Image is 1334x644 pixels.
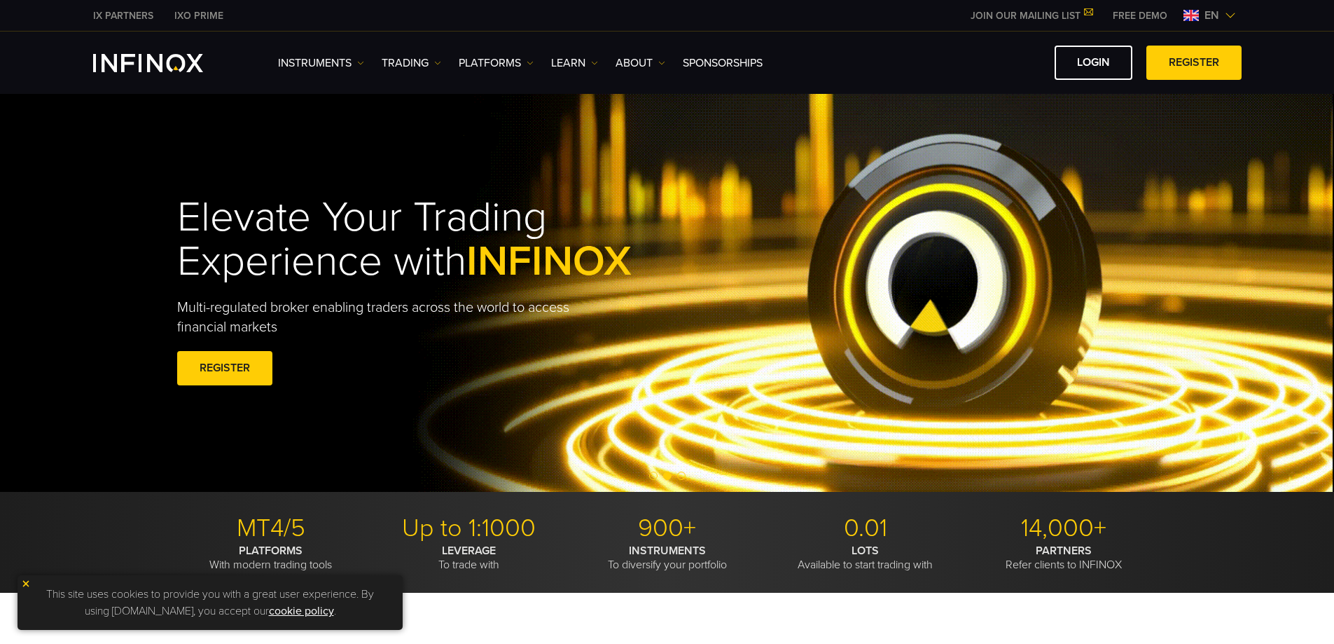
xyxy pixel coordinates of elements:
[21,579,31,589] img: yellow close icon
[177,513,365,544] p: MT4/5
[83,8,164,23] a: INFINOX
[629,544,706,558] strong: INSTRUMENTS
[1146,46,1242,80] a: REGISTER
[683,55,763,71] a: SPONSORSHIPS
[239,544,303,558] strong: PLATFORMS
[278,55,364,71] a: Instruments
[574,513,761,544] p: 900+
[960,10,1102,22] a: JOIN OUR MAILING LIST
[382,55,441,71] a: TRADING
[1036,544,1092,558] strong: PARTNERS
[970,513,1158,544] p: 14,000+
[574,544,761,572] p: To diversify your portfolio
[677,472,686,480] span: Go to slide 3
[852,544,879,558] strong: LOTS
[1055,46,1132,80] a: LOGIN
[1199,7,1225,24] span: en
[375,513,563,544] p: Up to 1:1000
[616,55,665,71] a: ABOUT
[375,544,563,572] p: To trade with
[772,513,959,544] p: 0.01
[93,54,236,72] a: INFINOX Logo
[177,544,365,572] p: With modern trading tools
[177,298,593,337] p: Multi-regulated broker enabling traders across the world to access financial markets
[459,55,534,71] a: PLATFORMS
[442,544,496,558] strong: LEVERAGE
[663,472,672,480] span: Go to slide 2
[177,351,272,385] a: REGISTER
[649,472,658,480] span: Go to slide 1
[25,582,396,623] p: This site uses cookies to provide you with a great user experience. By using [DOMAIN_NAME], you a...
[970,544,1158,572] p: Refer clients to INFINOX
[1102,8,1178,23] a: INFINOX MENU
[466,236,632,287] span: INFINOX
[269,604,334,618] a: cookie policy
[551,55,598,71] a: Learn
[772,544,959,572] p: Available to start trading with
[177,196,697,284] h1: Elevate Your Trading Experience with
[164,8,234,23] a: INFINOX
